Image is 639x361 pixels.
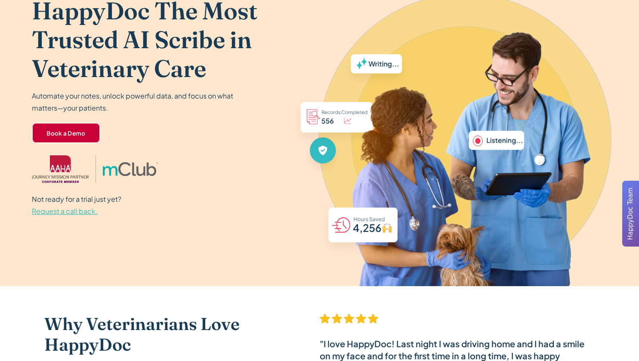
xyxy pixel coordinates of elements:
img: AAHA Advantage logo [32,155,89,183]
span: Request a call back. [32,207,98,216]
a: Book a Demo [32,123,100,143]
p: Automate your notes, unlock powerful data, and focus on what matters—your patients. [32,90,238,114]
img: mclub logo [103,162,158,176]
h2: Why Veterinarians Love HappyDoc [44,314,285,355]
p: Not ready for a trial just yet? [32,193,121,217]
